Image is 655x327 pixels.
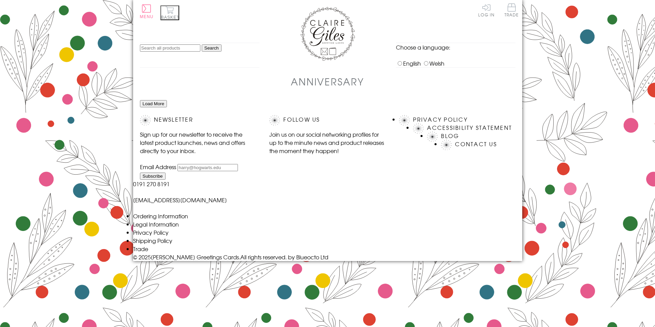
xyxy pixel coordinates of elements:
label: Email Address [140,163,176,171]
input: Search all products [140,44,200,52]
label: English [396,59,421,67]
a: Blog [441,132,459,140]
a: [PERSON_NAME] Greetings Cards [151,253,239,261]
span: Trade [504,3,519,17]
a: [EMAIL_ADDRESS][DOMAIN_NAME] [133,196,227,204]
input: Welsh [424,61,428,66]
a: Ordering Information [133,212,188,220]
a: Accessibility Statement [427,123,512,132]
button: Menu [140,4,154,19]
a: 0191 270 8191 [133,180,170,188]
a: Contact Us [455,140,497,148]
a: Privacy Policy [413,115,467,123]
button: Load More [140,100,167,107]
a: by Blueocto Ltd [288,253,328,261]
label: Welsh [422,59,444,67]
input: harry@hogwarts.edu [177,164,238,171]
a: Trade [133,245,148,253]
span: All rights reserved. [240,253,287,261]
p: © 2025 . [133,253,522,261]
p: Sign up for our newsletter to receive the latest product launches, news and offers directly to yo... [140,130,256,155]
a: Log In [478,3,495,17]
a: Privacy Policy [133,228,169,236]
h2: Follow Us [269,115,385,125]
a: Shipping Policy [133,236,172,245]
h1: Anniversary [291,74,364,88]
input: Subscribe [140,173,166,180]
input: Search [202,44,222,52]
h2: Newsletter [140,115,256,125]
span: Menu [140,14,154,19]
button: Basket [160,5,179,20]
a: Legal Information [133,220,179,228]
p: Join us on our social networking profiles for up to the minute news and product releases the mome... [269,130,385,155]
img: Claire Giles Greetings Cards [300,7,355,61]
p: Choose a language: [396,43,515,51]
input: English [398,61,402,66]
a: Trade [504,3,519,18]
